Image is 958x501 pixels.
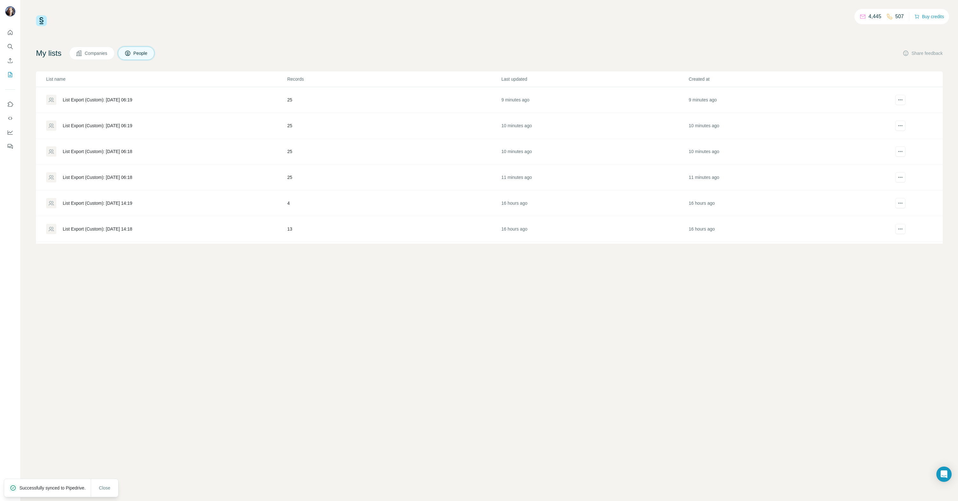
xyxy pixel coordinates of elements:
span: People [133,50,148,56]
td: 10 minutes ago [501,139,688,165]
div: List Export (Custom): [DATE] 14:19 [63,200,132,206]
span: Companies [85,50,108,56]
td: 9 minutes ago [689,87,876,113]
p: Created at [689,76,876,82]
p: 507 [895,13,904,20]
td: 11 minutes ago [689,165,876,190]
button: Use Surfe on LinkedIn [5,99,15,110]
td: 13 [287,216,501,242]
td: 10 minutes ago [689,139,876,165]
button: Buy credits [914,12,944,21]
td: 25 [287,87,501,113]
button: Dashboard [5,127,15,138]
td: 10 minutes ago [689,113,876,139]
td: 10 minutes ago [501,113,688,139]
button: Search [5,41,15,52]
td: 25 [287,113,501,139]
td: 16 hours ago [501,216,688,242]
td: 16 hours ago [689,190,876,216]
td: 25 [287,165,501,190]
p: Successfully synced to Pipedrive. [19,485,91,491]
button: Share feedback [903,50,943,56]
p: Records [287,76,501,82]
span: Close [99,485,111,491]
td: 9 minutes ago [501,87,688,113]
td: 16 hours ago [689,216,876,242]
td: 16 hours ago [501,242,688,268]
td: 11 minutes ago [501,165,688,190]
button: My lists [5,69,15,80]
div: List Export (Custom): [DATE] 06:18 [63,174,132,181]
div: List Export (Custom): [DATE] 06:19 [63,97,132,103]
button: Enrich CSV [5,55,15,66]
td: 24 [287,242,501,268]
button: actions [895,198,905,208]
div: Open Intercom Messenger [936,467,952,482]
button: actions [895,224,905,234]
td: 25 [287,139,501,165]
td: 4 [287,190,501,216]
p: 4,445 [869,13,881,20]
button: Feedback [5,141,15,152]
button: Use Surfe API [5,113,15,124]
img: Avatar [5,6,15,17]
td: 16 hours ago [501,190,688,216]
p: Last updated [501,76,688,82]
button: actions [895,121,905,131]
button: Close [95,482,115,494]
button: actions [895,172,905,182]
td: 16 hours ago [689,242,876,268]
img: Surfe Logo [36,15,47,26]
button: actions [895,95,905,105]
div: List Export (Custom): [DATE] 06:19 [63,122,132,129]
p: List name [46,76,287,82]
h4: My lists [36,48,61,58]
button: actions [895,146,905,157]
div: List Export (Custom): [DATE] 06:18 [63,148,132,155]
div: List Export (Custom): [DATE] 14:18 [63,226,132,232]
button: Quick start [5,27,15,38]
